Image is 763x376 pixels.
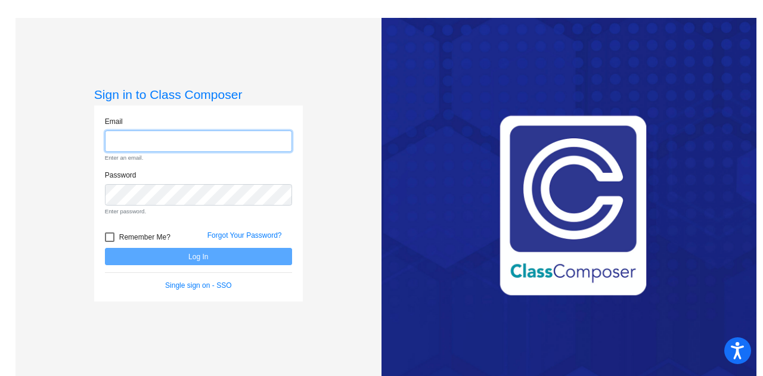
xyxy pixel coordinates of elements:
[105,170,137,181] label: Password
[207,231,282,240] a: Forgot Your Password?
[105,248,292,265] button: Log In
[94,87,303,102] h3: Sign in to Class Composer
[119,230,170,244] span: Remember Me?
[105,116,123,127] label: Email
[105,154,292,162] small: Enter an email.
[165,281,231,290] a: Single sign on - SSO
[105,207,292,216] small: Enter password.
